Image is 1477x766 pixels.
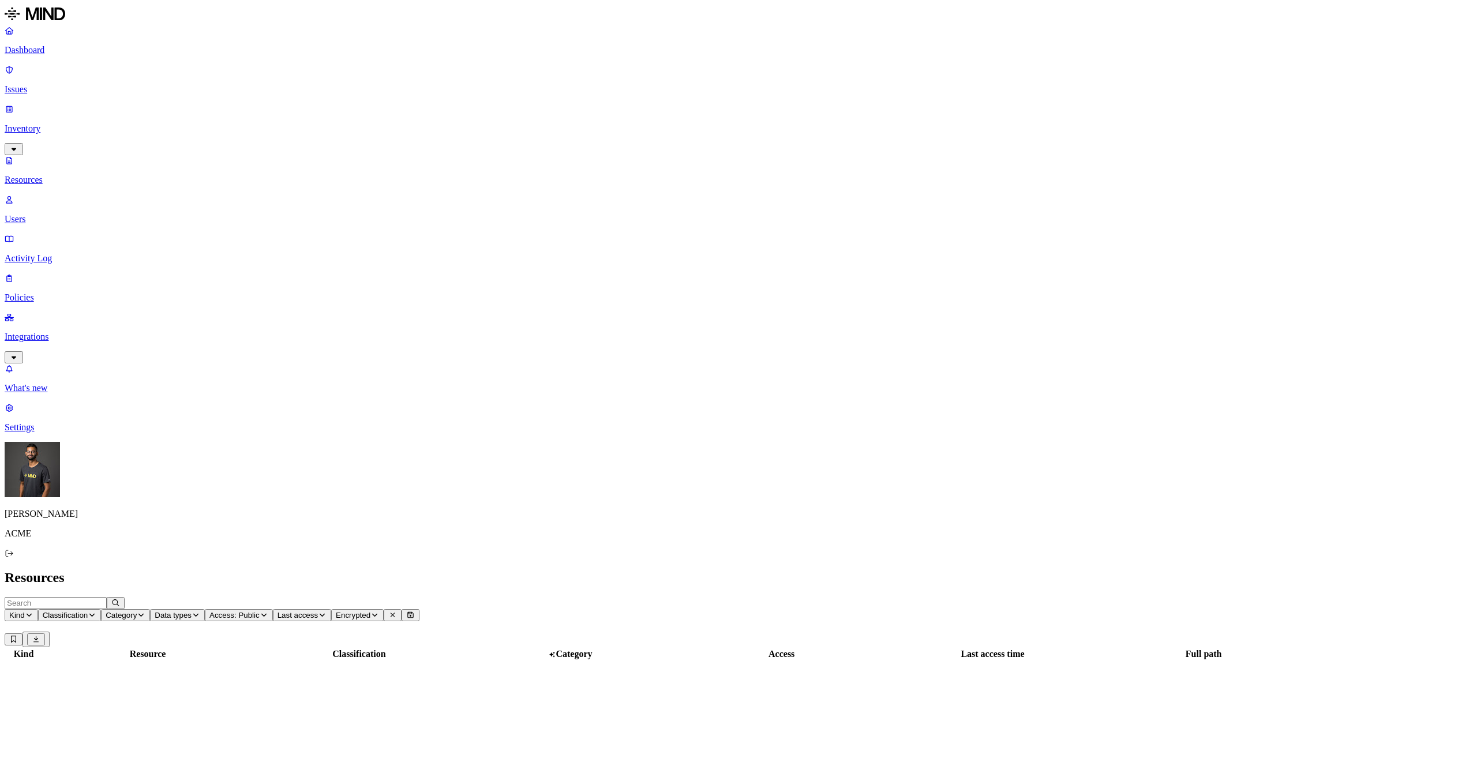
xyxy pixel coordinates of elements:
[6,649,41,659] div: Kind
[5,253,1472,264] p: Activity Log
[336,611,370,619] span: Encrypted
[5,214,1472,224] p: Users
[9,611,25,619] span: Kind
[209,611,260,619] span: Access: Public
[5,292,1472,303] p: Policies
[43,611,88,619] span: Classification
[5,332,1472,342] p: Integrations
[5,5,65,23] img: MIND
[5,123,1472,134] p: Inventory
[5,422,1472,433] p: Settings
[677,649,886,659] div: Access
[5,442,60,497] img: Amit Cohen
[278,611,318,619] span: Last access
[5,45,1472,55] p: Dashboard
[5,84,1472,95] p: Issues
[5,528,1472,539] p: ACME
[5,597,107,609] input: Search
[5,570,1472,585] h2: Resources
[254,649,464,659] div: Classification
[889,649,1097,659] div: Last access time
[556,649,592,659] span: Category
[106,611,137,619] span: Category
[5,383,1472,393] p: What's new
[43,649,252,659] div: Resource
[1099,649,1308,659] div: Full path
[155,611,192,619] span: Data types
[5,175,1472,185] p: Resources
